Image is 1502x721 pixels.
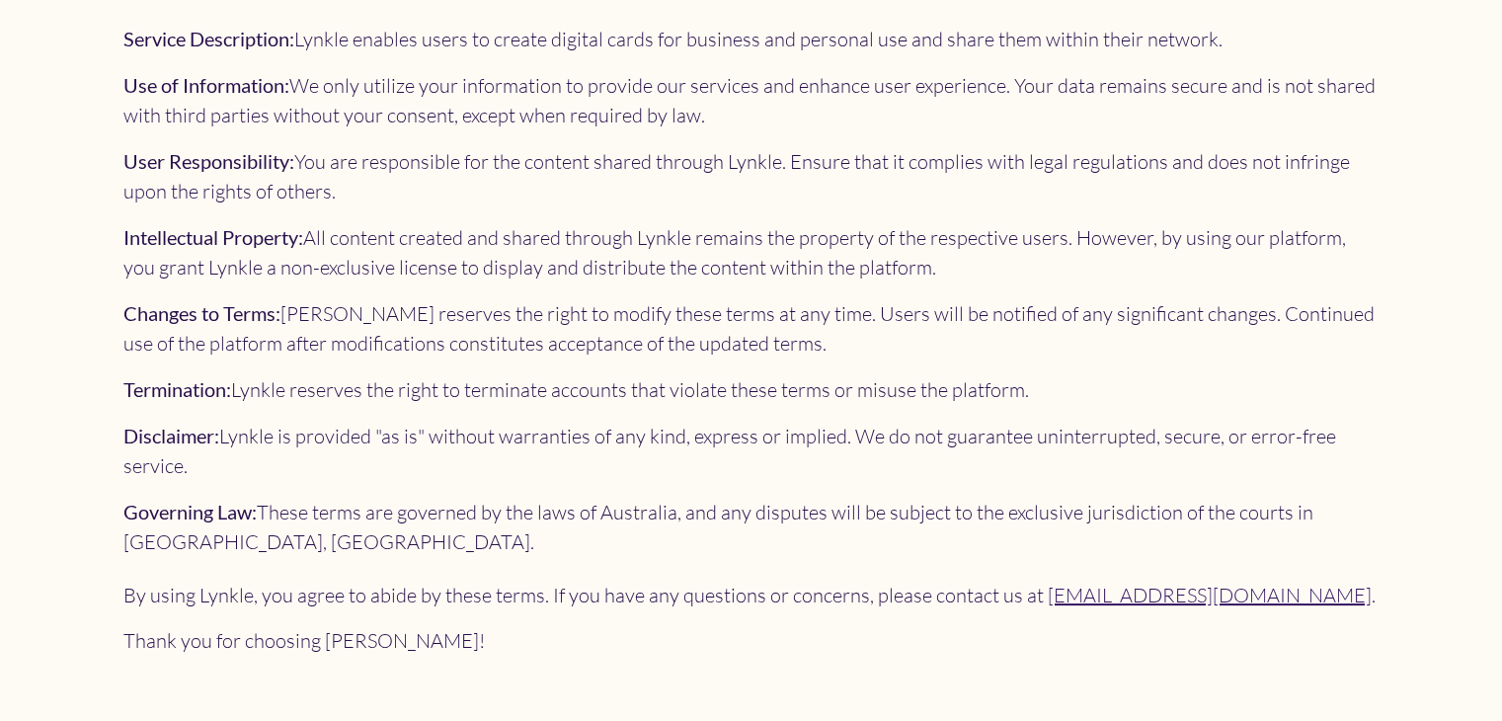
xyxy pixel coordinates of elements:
[123,413,1380,489] li: Lynkle is provided "as is" without warranties of any kind, express or implied. We do not guarante...
[123,149,294,173] strong: User Responsibility:
[123,626,1380,656] p: Thank you for choosing [PERSON_NAME]!
[1048,583,1372,607] a: [EMAIL_ADDRESS][DOMAIN_NAME]
[123,73,289,97] strong: Use of Information:
[123,424,219,447] strong: Disclaimer:
[123,366,1380,413] li: Lynkle reserves the right to terminate accounts that violate these terms or misuse the platform.
[123,377,231,401] strong: Termination:
[123,225,303,249] strong: Intellectual Property:
[123,489,1380,565] li: These terms are governed by the laws of Australia, and any disputes will be subject to the exclus...
[123,581,1380,610] p: By using Lynkle, you agree to abide by these terms. If you have any questions or concerns, please...
[123,301,280,325] strong: Changes to Terms:
[123,16,1380,62] li: Lynkle enables users to create digital cards for business and personal use and share them within ...
[123,500,257,523] strong: Governing Law:
[123,27,294,50] strong: Service Description:
[123,62,1380,138] li: We only utilize your information to provide our services and enhance user experience. Your data r...
[123,214,1380,290] li: All content created and shared through Lynkle remains the property of the respective users. Howev...
[123,290,1380,366] li: [PERSON_NAME] reserves the right to modify these terms at any time. Users will be notified of any...
[123,138,1380,214] li: You are responsible for the content shared through Lynkle. Ensure that it complies with legal reg...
